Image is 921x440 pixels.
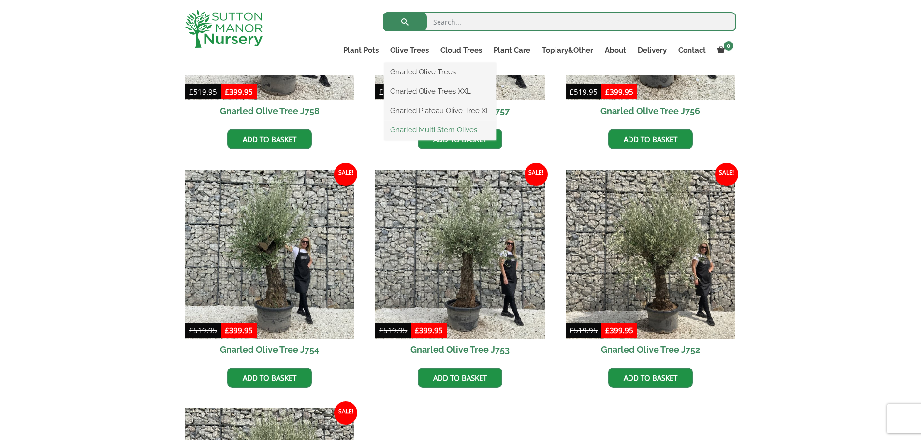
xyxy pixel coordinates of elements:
[715,163,738,186] span: Sale!
[536,43,599,57] a: Topiary&Other
[525,163,548,186] span: Sale!
[185,170,355,339] img: Gnarled Olive Tree J754
[570,326,574,335] span: £
[672,43,712,57] a: Contact
[379,326,383,335] span: £
[418,368,502,388] a: Add to basket: “Gnarled Olive Tree J753”
[566,100,735,122] h2: Gnarled Olive Tree J756
[566,339,735,360] h2: Gnarled Olive Tree J752
[605,326,610,335] span: £
[189,87,217,97] bdi: 519.95
[185,170,355,361] a: Sale! Gnarled Olive Tree J754
[712,43,736,57] a: 0
[225,87,253,97] bdi: 399.95
[599,43,632,57] a: About
[379,87,383,97] span: £
[384,43,435,57] a: Olive Trees
[384,65,496,79] a: Gnarled Olive Trees
[605,87,610,97] span: £
[379,326,407,335] bdi: 519.95
[185,10,263,48] img: logo
[189,87,193,97] span: £
[189,326,217,335] bdi: 519.95
[227,368,312,388] a: Add to basket: “Gnarled Olive Tree J754”
[724,41,733,51] span: 0
[185,100,355,122] h2: Gnarled Olive Tree J758
[383,12,736,31] input: Search...
[605,87,633,97] bdi: 399.95
[566,170,735,361] a: Sale! Gnarled Olive Tree J752
[189,326,193,335] span: £
[415,326,419,335] span: £
[570,326,598,335] bdi: 519.95
[375,339,545,360] h2: Gnarled Olive Tree J753
[227,129,312,149] a: Add to basket: “Gnarled Olive Tree J758”
[435,43,488,57] a: Cloud Trees
[415,326,443,335] bdi: 399.95
[334,163,357,186] span: Sale!
[375,100,545,122] h2: Gnarled Olive Tree J757
[375,170,545,361] a: Sale! Gnarled Olive Tree J753
[384,123,496,137] a: Gnarled Multi Stem Olives
[608,129,693,149] a: Add to basket: “Gnarled Olive Tree J756”
[608,368,693,388] a: Add to basket: “Gnarled Olive Tree J752”
[334,401,357,425] span: Sale!
[379,87,407,97] bdi: 519.95
[225,87,229,97] span: £
[570,87,574,97] span: £
[185,339,355,360] h2: Gnarled Olive Tree J754
[566,170,735,339] img: Gnarled Olive Tree J752
[375,170,545,339] img: Gnarled Olive Tree J753
[488,43,536,57] a: Plant Care
[605,326,633,335] bdi: 399.95
[337,43,384,57] a: Plant Pots
[632,43,672,57] a: Delivery
[384,84,496,99] a: Gnarled Olive Trees XXL
[570,87,598,97] bdi: 519.95
[225,326,253,335] bdi: 399.95
[384,103,496,118] a: Gnarled Plateau Olive Tree XL
[225,326,229,335] span: £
